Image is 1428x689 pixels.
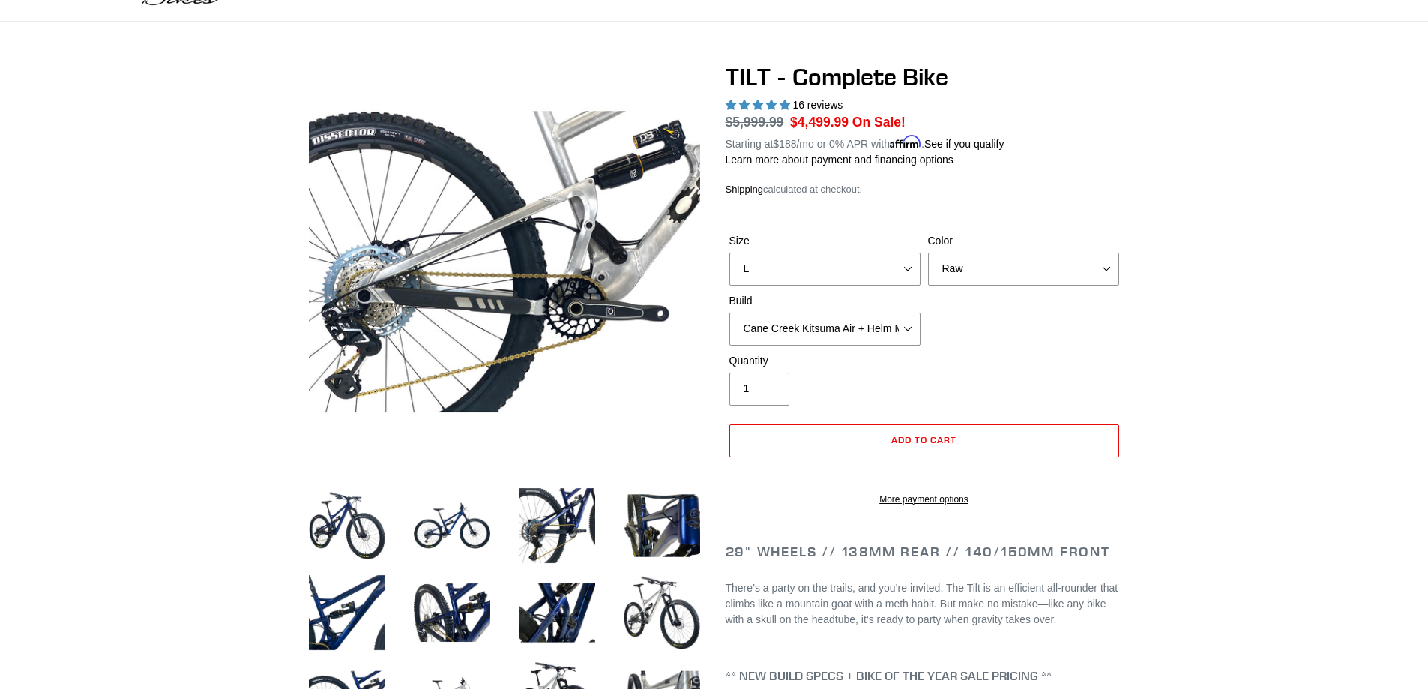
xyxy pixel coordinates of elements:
[621,571,703,654] img: Load image into Gallery viewer, TILT - Complete Bike
[729,493,1119,506] a: More payment options
[729,353,921,369] label: Quantity
[890,136,921,148] span: Affirm
[891,434,956,445] span: Add to cart
[726,154,953,166] a: Learn more about payment and financing options
[516,484,598,567] img: Load image into Gallery viewer, TILT - Complete Bike
[729,293,921,309] label: Build
[726,544,1123,560] h2: 29" Wheels // 138mm Rear // 140/150mm Front
[411,484,493,567] img: Load image into Gallery viewer, TILT - Complete Bike
[729,233,921,249] label: Size
[852,112,906,132] span: On Sale!
[306,484,388,567] img: Load image into Gallery viewer, TILT - Complete Bike
[726,99,793,111] span: 5.00 stars
[928,233,1119,249] label: Color
[726,669,1123,683] h4: ** NEW BUILD SPECS + BIKE OF THE YEAR SALE PRICING **
[306,571,388,654] img: Load image into Gallery viewer, TILT - Complete Bike
[411,571,493,654] img: Load image into Gallery viewer, TILT - Complete Bike
[726,63,1123,91] h1: TILT - Complete Bike
[726,184,764,196] a: Shipping
[516,571,598,654] img: Load image into Gallery viewer, TILT - Complete Bike
[729,424,1119,457] button: Add to cart
[726,115,784,130] s: $5,999.99
[790,115,849,130] span: $4,499.99
[621,484,703,567] img: Load image into Gallery viewer, TILT - Complete Bike
[792,99,843,111] span: 16 reviews
[726,133,1004,152] p: Starting at /mo or 0% APR with .
[726,580,1123,628] p: There’s a party on the trails, and you’re invited. The Tilt is an efficient all-rounder that clim...
[726,182,1123,197] div: calculated at checkout.
[924,138,1004,150] a: See if you qualify - Learn more about Affirm Financing (opens in modal)
[773,138,796,150] span: $188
